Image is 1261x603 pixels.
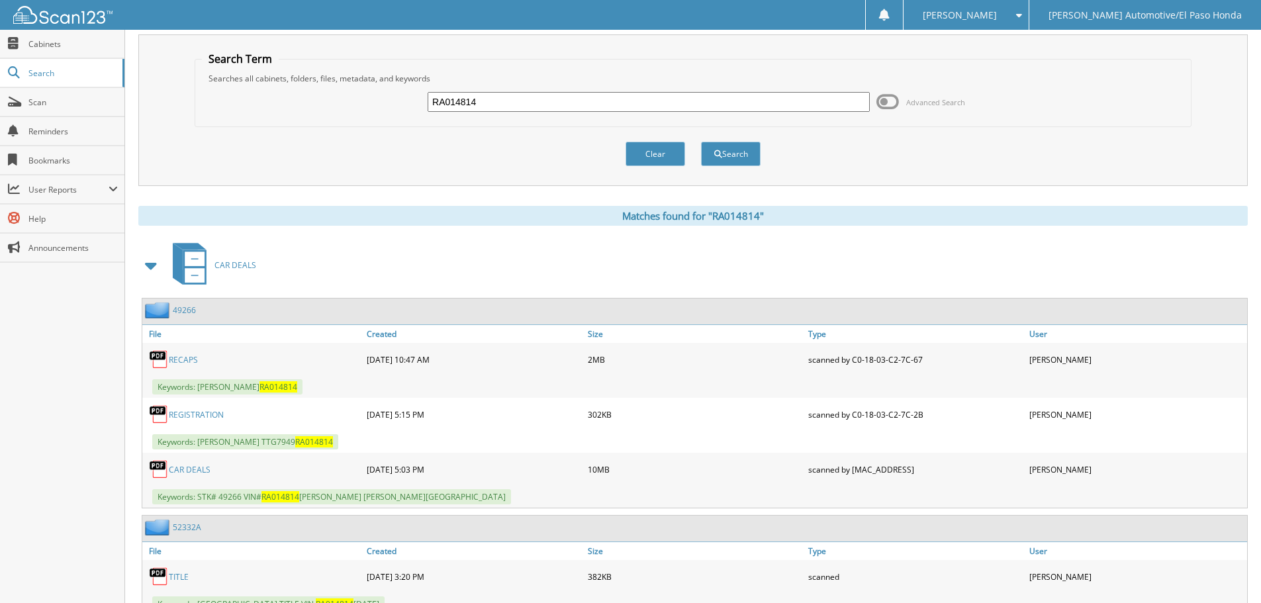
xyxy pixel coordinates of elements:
[363,542,584,560] a: Created
[138,206,1248,226] div: Matches found for "RA014814"
[1049,11,1242,19] span: [PERSON_NAME] Automotive/El Paso Honda
[584,401,806,428] div: 302KB
[169,354,198,365] a: RECAPS
[259,381,297,393] span: RA014814
[149,567,169,586] img: PDF.png
[28,242,118,254] span: Announcements
[1026,563,1247,590] div: [PERSON_NAME]
[165,239,256,291] a: CAR DEALS
[149,459,169,479] img: PDF.png
[363,563,584,590] div: [DATE] 3:20 PM
[584,542,806,560] a: Size
[28,184,109,195] span: User Reports
[28,213,118,224] span: Help
[142,325,363,343] a: File
[363,401,584,428] div: [DATE] 5:15 PM
[1195,539,1261,603] iframe: Chat Widget
[805,563,1026,590] div: scanned
[169,571,189,582] a: TITLE
[1026,325,1247,343] a: User
[173,522,201,533] a: 52332A
[1026,346,1247,373] div: [PERSON_NAME]
[13,6,113,24] img: scan123-logo-white.svg
[152,489,511,504] span: Keywords: STK# 49266 VIN# [PERSON_NAME] [PERSON_NAME][GEOGRAPHIC_DATA]
[805,325,1026,343] a: Type
[584,563,806,590] div: 382KB
[261,491,299,502] span: RA014814
[584,456,806,483] div: 10MB
[805,542,1026,560] a: Type
[173,304,196,316] a: 49266
[626,142,685,166] button: Clear
[1026,456,1247,483] div: [PERSON_NAME]
[805,456,1026,483] div: scanned by [MAC_ADDRESS]
[28,126,118,137] span: Reminders
[805,346,1026,373] div: scanned by C0-18-03-C2-7C-67
[1026,401,1247,428] div: [PERSON_NAME]
[152,379,303,394] span: Keywords: [PERSON_NAME]
[149,404,169,424] img: PDF.png
[906,97,965,107] span: Advanced Search
[363,346,584,373] div: [DATE] 10:47 AM
[169,464,210,475] a: CAR DEALS
[28,38,118,50] span: Cabinets
[145,519,173,535] img: folder2.png
[202,52,279,66] legend: Search Term
[584,346,806,373] div: 2MB
[701,142,761,166] button: Search
[145,302,173,318] img: folder2.png
[923,11,997,19] span: [PERSON_NAME]
[149,349,169,369] img: PDF.png
[295,436,333,447] span: RA014814
[214,259,256,271] span: CAR DEALS
[28,155,118,166] span: Bookmarks
[805,401,1026,428] div: scanned by C0-18-03-C2-7C-2B
[1026,542,1247,560] a: User
[28,68,116,79] span: Search
[28,97,118,108] span: Scan
[202,73,1184,84] div: Searches all cabinets, folders, files, metadata, and keywords
[363,325,584,343] a: Created
[152,434,338,449] span: Keywords: [PERSON_NAME] TTG7949
[584,325,806,343] a: Size
[169,409,224,420] a: REGISTRATION
[363,456,584,483] div: [DATE] 5:03 PM
[142,542,363,560] a: File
